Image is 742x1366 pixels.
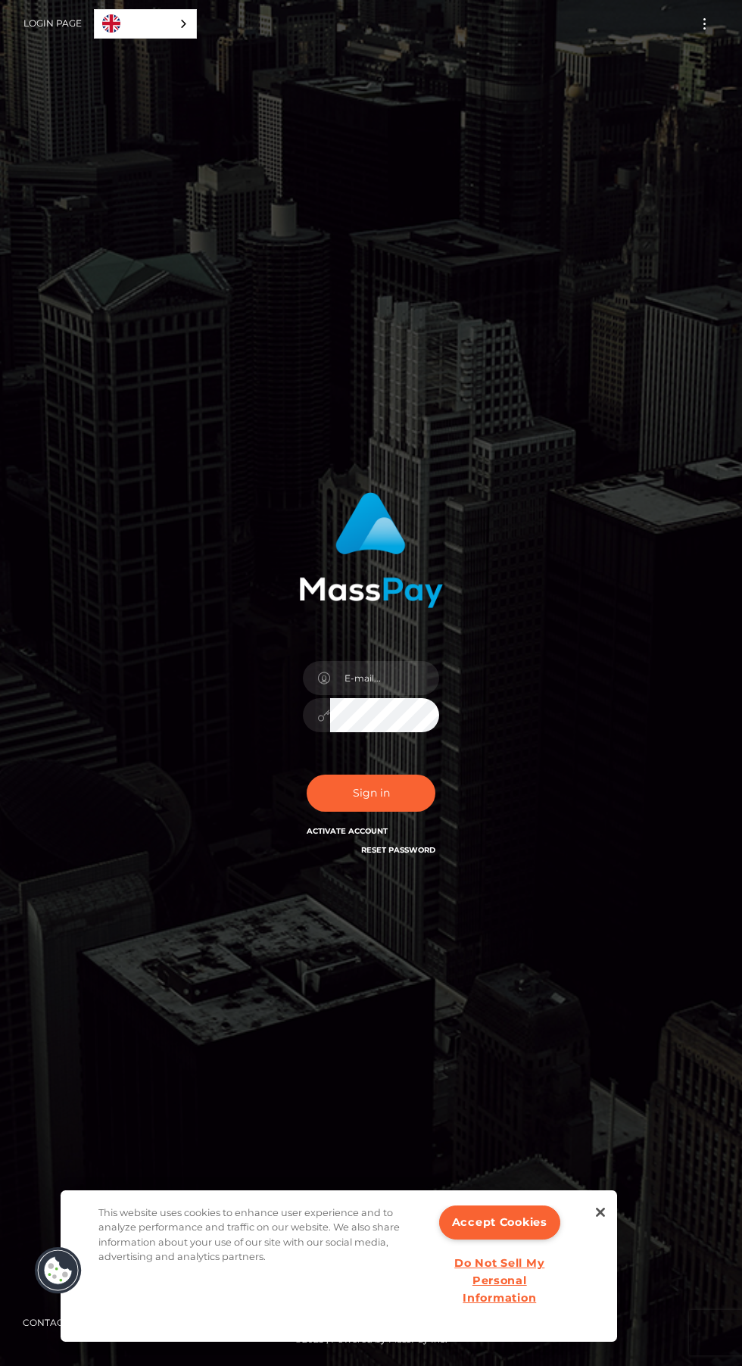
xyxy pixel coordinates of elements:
div: Privacy [61,1205,617,1327]
div: Language [94,9,197,39]
button: Accept Cookies [439,1205,560,1240]
img: MassPay Login [299,492,443,608]
div: This website uses cookies to enhance user experience and to analyze performance and traffic on ou... [98,1205,416,1271]
a: English [95,10,196,38]
div: Cookie banner [61,1190,617,1342]
button: Do Not Sell My Personal Information [439,1247,560,1315]
div: © 2025 , Powered by MassPay Inc. [11,1315,731,1348]
input: E-mail... [330,661,439,695]
a: Reset Password [361,845,435,855]
aside: Language selected: English [94,9,197,39]
a: Login Page [23,8,82,39]
a: Activate Account [307,826,388,836]
button: Close [584,1196,617,1229]
button: Sign in [307,775,435,812]
button: Toggle navigation [691,14,719,34]
button: Cookies [34,1246,83,1295]
a: Contact Us [17,1311,89,1334]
